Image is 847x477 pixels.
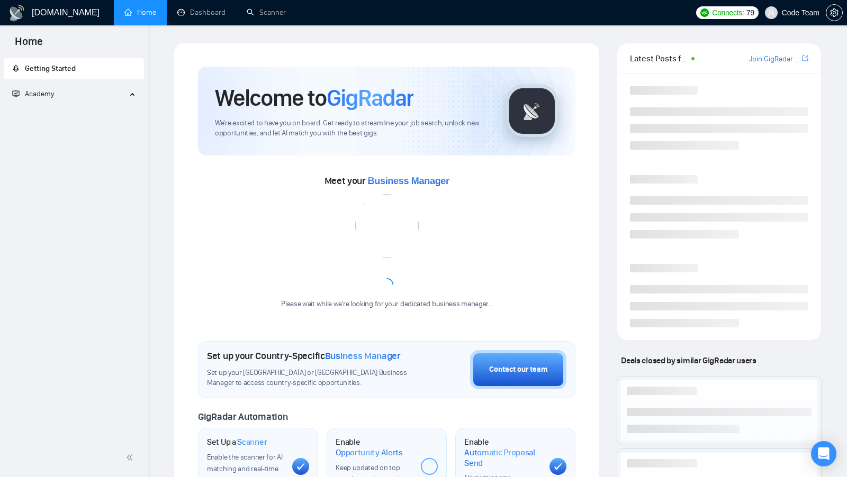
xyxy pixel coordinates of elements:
h1: Welcome to [215,84,413,112]
span: Getting Started [25,64,76,73]
span: Academy [12,89,54,98]
span: Scanner [237,437,267,447]
h1: Enable [336,437,412,457]
span: Deals closed by similar GigRadar users [617,351,760,370]
span: Opportunity Alerts [336,447,403,458]
span: rocket [12,65,20,72]
span: setting [826,8,842,17]
span: GigRadar [327,84,413,112]
span: Connects: [712,7,744,19]
span: double-left [126,452,137,463]
span: export [802,54,808,62]
h1: Enable [464,437,541,468]
img: error [355,194,419,258]
span: Business Manager [368,176,449,186]
img: logo [8,5,25,22]
button: setting [826,4,843,21]
li: Getting Started [4,58,144,79]
span: Business Manager [325,350,401,362]
a: Join GigRadar Slack Community [749,53,800,65]
a: dashboardDashboard [177,8,226,17]
span: Academy [25,89,54,98]
img: gigradar-logo.png [506,85,558,137]
span: fund-projection-screen [12,90,20,97]
span: We're excited to have you on board. Get ready to streamline your job search, unlock new opportuni... [215,118,489,139]
span: user [768,9,775,16]
span: GigRadar Automation [198,411,287,423]
a: homeHome [124,8,156,17]
span: loading [378,276,396,293]
img: upwork-logo.png [700,8,709,17]
span: Home [6,34,51,56]
span: Meet your [325,175,449,187]
span: 79 [746,7,754,19]
a: export [802,53,808,63]
h1: Set Up a [207,437,267,447]
a: setting [826,8,843,17]
span: Set up your [GEOGRAPHIC_DATA] or [GEOGRAPHIC_DATA] Business Manager to access country-specific op... [207,368,417,388]
span: Automatic Proposal Send [464,447,541,468]
div: Open Intercom Messenger [811,441,836,466]
a: searchScanner [247,8,286,17]
div: Contact our team [489,364,547,375]
div: Please wait while we're looking for your dedicated business manager... [275,299,499,309]
button: Contact our team [470,350,566,389]
h1: Set up your Country-Specific [207,350,401,362]
span: Latest Posts from the GigRadar Community [630,52,688,65]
